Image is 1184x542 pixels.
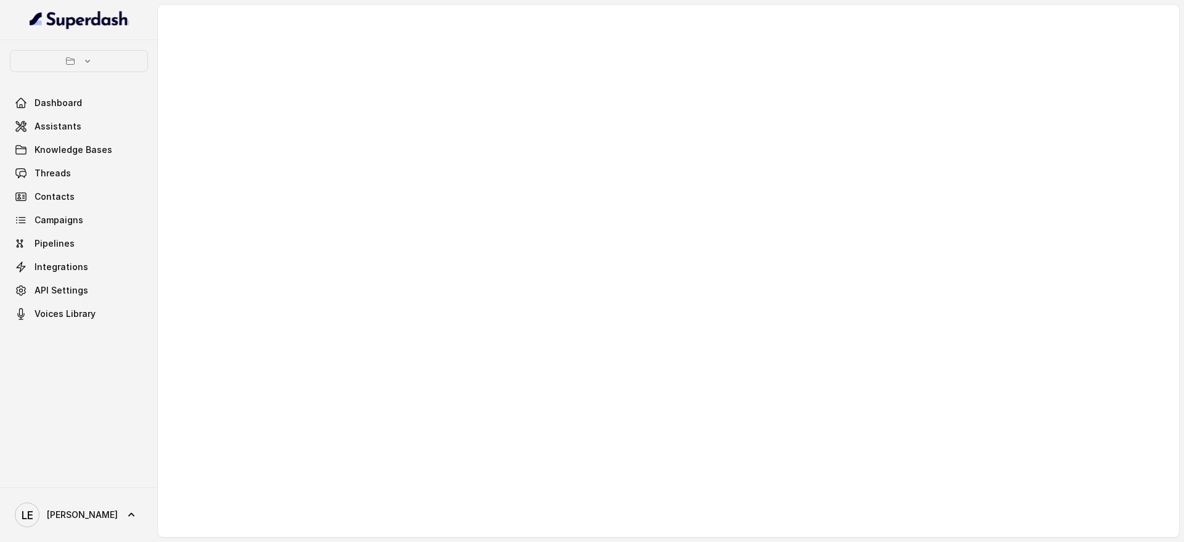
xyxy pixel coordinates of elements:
a: Pipelines [10,232,148,255]
a: Contacts [10,186,148,208]
a: [PERSON_NAME] [10,498,148,532]
span: [PERSON_NAME] [47,509,118,521]
span: Voices Library [35,308,96,320]
span: Pipelines [35,237,75,250]
span: Knowledge Bases [35,144,112,156]
span: Integrations [35,261,88,273]
span: Threads [35,167,71,179]
a: Voices Library [10,303,148,325]
span: API Settings [35,284,88,297]
a: Campaigns [10,209,148,231]
span: Assistants [35,120,81,133]
span: Dashboard [35,97,82,109]
a: Assistants [10,115,148,138]
a: Integrations [10,256,148,278]
a: API Settings [10,279,148,302]
img: light.svg [30,10,129,30]
text: LE [22,509,33,522]
span: Campaigns [35,214,83,226]
a: Knowledge Bases [10,139,148,161]
a: Threads [10,162,148,184]
span: Contacts [35,191,75,203]
a: Dashboard [10,92,148,114]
